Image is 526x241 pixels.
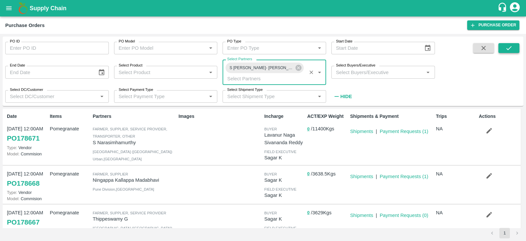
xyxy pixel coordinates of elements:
[436,209,476,216] p: NA
[30,5,66,12] b: Supply Chain
[350,213,373,218] a: Shipments
[380,174,428,179] a: Payment Requests (1)
[307,170,309,178] button: 0
[50,125,90,132] p: Pomegranate
[307,209,347,217] p: / 3629 Kgs
[93,226,172,237] span: [GEOGRAPHIC_DATA] ([GEOGRAPHIC_DATA]) Urban , [GEOGRAPHIC_DATA]
[95,66,108,79] button: Choose date
[7,170,47,177] p: [DATE] 12:00AM
[350,174,373,179] a: Shipments
[93,127,167,138] span: Farmer, Supplier, Service Provider, Transporter, Other
[116,68,205,76] input: Select Product
[226,65,297,71] span: S [PERSON_NAME]- [PERSON_NAME], Chikballapur-9945608836
[93,215,176,223] p: Thippeswamy G
[7,196,47,202] p: Commision
[93,187,154,191] span: Pune Division , [GEOGRAPHIC_DATA]
[264,211,277,215] span: buyer
[116,92,196,101] input: Select Payment Type
[7,132,39,144] a: PO178671
[264,176,304,184] p: Sagar K
[7,190,17,195] span: Type:
[7,209,47,216] p: [DATE] 12:00AM
[93,113,176,120] p: Partners
[227,57,252,62] label: Select Partners
[7,113,47,120] p: Date
[7,196,19,201] span: Model:
[7,151,19,156] span: Model:
[5,21,45,30] div: Purchase Orders
[307,68,316,77] button: Clear
[333,68,422,76] input: Select Buyers/Executive
[307,113,347,120] p: ACT/EXP Weight
[307,125,347,133] p: / 11400 Kgs
[119,39,135,44] label: PO Model
[421,42,434,54] button: Choose date
[264,172,277,176] span: buyer
[424,68,432,77] button: Open
[336,63,375,68] label: Select Buyers/Executive
[307,125,309,133] button: 0
[10,39,20,44] label: PO ID
[225,44,313,52] input: Enter PO Type
[93,211,166,215] span: Farmer, Supplier, Service Provider
[350,113,433,120] p: Shipments & Payment
[226,63,304,73] div: S [PERSON_NAME]- [PERSON_NAME], Chikballapur-9945608836
[373,125,377,135] div: |
[7,145,17,150] span: Type:
[93,150,172,161] span: [GEOGRAPHIC_DATA] ([GEOGRAPHIC_DATA]) Urban , [GEOGRAPHIC_DATA]
[98,92,106,101] button: Open
[479,113,519,120] p: Actions
[5,66,93,78] input: End Date
[1,1,16,16] button: open drawer
[497,2,509,14] div: customer-support
[486,228,523,238] nav: pagination navigation
[93,139,176,146] p: S Narasimhamurthy
[5,42,109,54] input: Enter PO ID
[7,189,47,196] p: Vendor
[307,170,347,178] p: / 3638.5 Kgs
[499,228,510,238] button: page 1
[467,20,519,30] a: Purchase Order
[380,129,428,134] a: Payment Requests (1)
[7,125,47,132] p: [DATE] 12:00AM
[264,187,297,191] span: field executive
[10,63,25,68] label: End Date
[225,92,305,101] input: Select Shipment Type
[336,39,352,44] label: Start Date
[264,131,304,146] p: Lavanur Naga Sivananda Reddy
[436,170,476,177] p: NA
[373,170,377,180] div: |
[264,215,304,223] p: Sagar K
[7,216,39,228] a: PO178667
[509,1,521,15] div: account of current user
[373,209,377,219] div: |
[331,42,419,54] input: Start Date
[7,145,47,151] p: Vendor
[116,44,205,52] input: Enter PO Model
[315,68,324,77] button: Open
[16,2,30,15] img: logo
[227,87,263,93] label: Select Shipment Type
[315,92,324,101] button: Open
[206,68,215,77] button: Open
[119,87,153,93] label: Select Payment Type
[436,125,476,132] p: NA
[10,87,43,93] label: Select DC/Customer
[50,209,90,216] p: Pomegranate
[119,63,142,68] label: Select Product
[350,129,373,134] a: Shipments
[264,113,304,120] p: Incharge
[315,44,324,52] button: Open
[50,170,90,177] p: Pomegranate
[93,176,176,184] p: Ningappa Kallappa Madabhavi
[7,177,39,189] a: PO178668
[227,39,241,44] label: PO Type
[340,94,352,99] strong: Hide
[206,44,215,52] button: Open
[206,92,215,101] button: Open
[30,4,497,13] a: Supply Chain
[264,226,297,230] span: field executive
[50,113,90,120] p: Items
[380,213,428,218] a: Payment Requests (0)
[93,172,128,176] span: Farmer, Supplier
